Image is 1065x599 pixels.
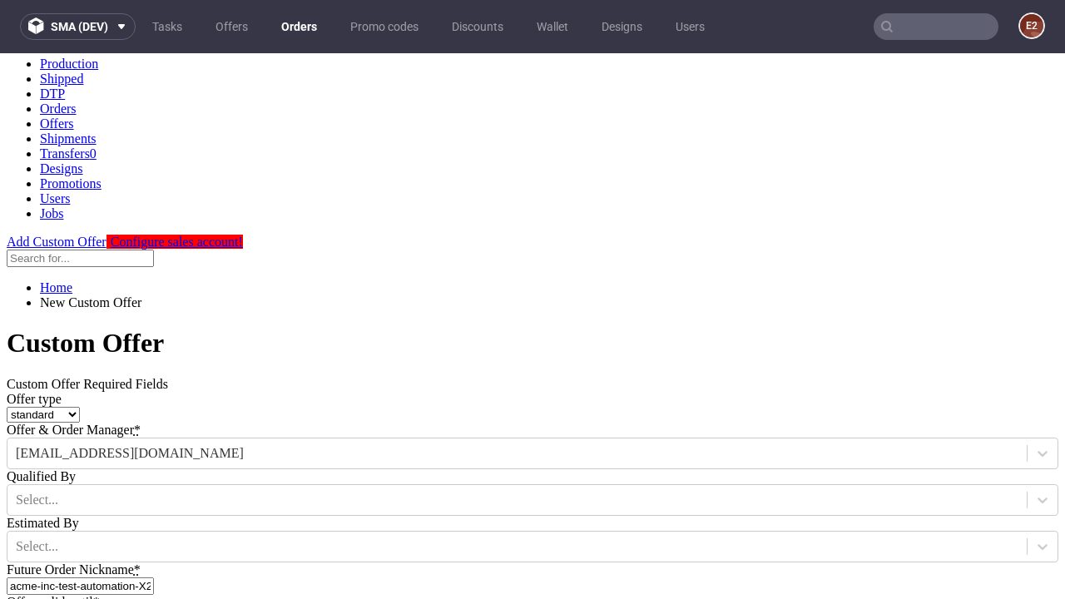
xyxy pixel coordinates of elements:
[40,78,97,92] a: Shipments
[90,93,97,107] span: 0
[271,13,327,40] a: Orders
[40,3,98,17] a: Production
[7,542,100,556] label: Offer valid until
[7,275,1058,305] h1: Custom Offer
[40,138,70,152] a: Users
[7,463,79,477] label: Estimated By
[527,13,578,40] a: Wallet
[111,181,243,196] span: Configure sales account!
[106,181,243,196] a: Configure sales account!
[7,416,76,430] label: Qualified By
[7,369,141,384] label: Offer & Order Manager
[134,509,141,523] abbr: required
[7,509,141,523] label: Future Order Nickname
[20,13,136,40] button: sma (dev)
[134,369,141,384] abbr: required
[206,13,258,40] a: Offers
[442,13,513,40] a: Discounts
[40,153,63,167] a: Jobs
[40,33,65,47] a: DTP
[340,13,428,40] a: Promo codes
[1020,14,1043,37] figcaption: e2
[93,542,100,556] abbr: required
[40,93,97,107] a: Transfers0
[40,108,83,122] a: Designs
[40,242,1058,257] li: New Custom Offer
[592,13,652,40] a: Designs
[40,18,83,32] a: Shipped
[7,524,154,542] input: Short company name, ie.: 'coca-cola-inc'. Allowed characters: letters, digits, - and _
[7,339,62,353] label: Offer type
[7,196,154,214] input: Search for...
[7,181,106,196] a: Add Custom Offer
[7,324,168,338] span: Custom Offer Required Fields
[40,227,72,241] a: Home
[142,13,192,40] a: Tasks
[40,123,102,137] a: Promotions
[40,48,77,62] a: Orders
[666,13,715,40] a: Users
[51,21,108,32] span: sma (dev)
[40,63,74,77] a: Offers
